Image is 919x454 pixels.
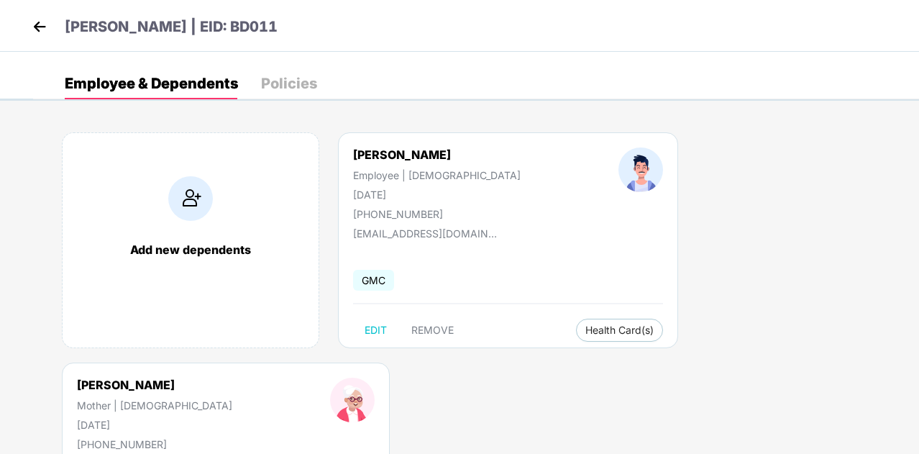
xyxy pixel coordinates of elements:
[65,76,238,91] div: Employee & Dependents
[400,319,465,342] button: REMOVE
[618,147,663,192] img: profileImage
[411,324,454,336] span: REMOVE
[65,16,278,38] p: [PERSON_NAME] | EID: BD011
[353,147,521,162] div: [PERSON_NAME]
[353,208,521,220] div: [PHONE_NUMBER]
[77,399,232,412] div: Mother | [DEMOGRAPHIC_DATA]
[330,378,375,422] img: profileImage
[353,270,394,291] span: GMC
[353,169,521,181] div: Employee | [DEMOGRAPHIC_DATA]
[77,438,232,450] div: [PHONE_NUMBER]
[353,189,521,201] div: [DATE]
[29,16,50,37] img: back
[261,76,317,91] div: Policies
[585,327,654,334] span: Health Card(s)
[168,176,213,221] img: addIcon
[353,319,398,342] button: EDIT
[576,319,663,342] button: Health Card(s)
[77,378,232,392] div: [PERSON_NAME]
[353,227,497,240] div: [EMAIL_ADDRESS][DOMAIN_NAME]
[77,242,304,257] div: Add new dependents
[77,419,232,431] div: [DATE]
[365,324,387,336] span: EDIT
